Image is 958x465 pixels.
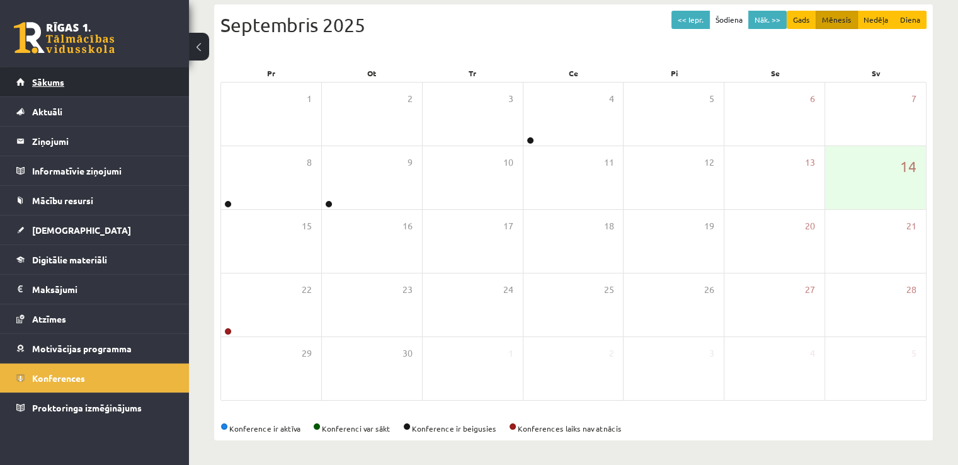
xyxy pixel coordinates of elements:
[603,219,613,233] span: 18
[32,343,132,354] span: Motivācijas programma
[906,283,916,297] span: 28
[671,11,710,29] button: << Iepr.
[16,275,173,304] a: Maksājumi
[725,64,826,82] div: Se
[408,92,413,106] span: 2
[16,393,173,422] a: Proktoringa izmēģinājums
[787,11,816,29] button: Gads
[321,64,422,82] div: Ot
[16,215,173,244] a: [DEMOGRAPHIC_DATA]
[16,334,173,363] a: Motivācijas programma
[911,347,916,360] span: 5
[826,64,927,82] div: Sv
[402,219,413,233] span: 16
[32,76,64,88] span: Sākums
[508,92,513,106] span: 3
[900,156,916,177] span: 14
[32,156,173,185] legend: Informatīvie ziņojumi
[16,127,173,156] a: Ziņojumi
[16,245,173,274] a: Digitālie materiāli
[503,219,513,233] span: 17
[32,127,173,156] legend: Ziņojumi
[503,156,513,169] span: 10
[422,64,523,82] div: Tr
[32,275,173,304] legend: Maksājumi
[624,64,725,82] div: Pi
[911,92,916,106] span: 7
[32,313,66,324] span: Atzīmes
[302,283,312,297] span: 22
[32,372,85,384] span: Konferences
[220,64,321,82] div: Pr
[16,304,173,333] a: Atzīmes
[302,219,312,233] span: 15
[603,156,613,169] span: 11
[704,283,714,297] span: 26
[16,67,173,96] a: Sākums
[704,156,714,169] span: 12
[603,283,613,297] span: 25
[14,22,115,54] a: Rīgas 1. Tālmācības vidusskola
[32,254,107,265] span: Digitālie materiāli
[608,347,613,360] span: 2
[16,97,173,126] a: Aktuāli
[220,423,927,434] div: Konference ir aktīva Konferenci var sākt Konference ir beigusies Konferences laiks nav atnācis
[16,186,173,215] a: Mācību resursi
[32,224,131,236] span: [DEMOGRAPHIC_DATA]
[608,92,613,106] span: 4
[32,195,93,206] span: Mācību resursi
[32,106,62,117] span: Aktuāli
[704,219,714,233] span: 19
[748,11,787,29] button: Nāk. >>
[857,11,894,29] button: Nedēļa
[709,11,749,29] button: Šodiena
[402,347,413,360] span: 30
[32,402,142,413] span: Proktoringa izmēģinājums
[508,347,513,360] span: 1
[805,219,815,233] span: 20
[402,283,413,297] span: 23
[16,364,173,393] a: Konferences
[805,283,815,297] span: 27
[523,64,624,82] div: Ce
[709,92,714,106] span: 5
[16,156,173,185] a: Informatīvie ziņojumi
[220,11,927,39] div: Septembris 2025
[709,347,714,360] span: 3
[307,92,312,106] span: 1
[810,92,815,106] span: 6
[810,347,815,360] span: 4
[408,156,413,169] span: 9
[816,11,858,29] button: Mēnesis
[805,156,815,169] span: 13
[307,156,312,169] span: 8
[503,283,513,297] span: 24
[302,347,312,360] span: 29
[906,219,916,233] span: 21
[894,11,927,29] button: Diena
